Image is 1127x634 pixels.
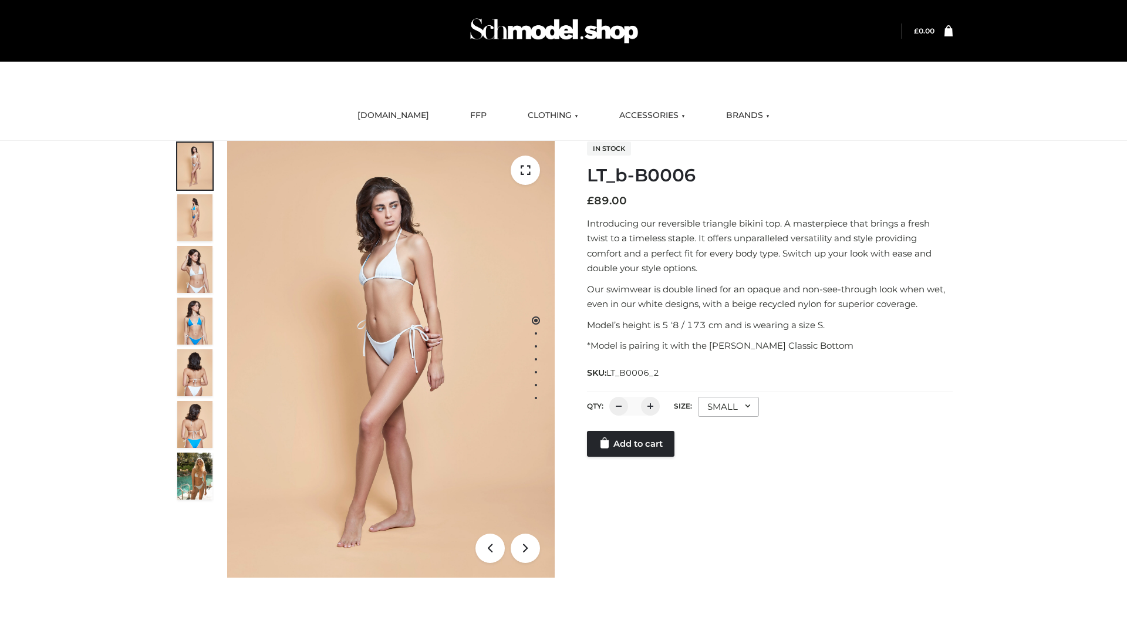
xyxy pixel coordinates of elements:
[587,282,953,312] p: Our swimwear is double lined for an opaque and non-see-through look when wet, even in our white d...
[519,103,587,129] a: CLOTHING
[587,141,631,156] span: In stock
[587,431,674,457] a: Add to cart
[587,194,627,207] bdi: 89.00
[227,141,555,578] img: LT_b-B0006
[177,194,212,241] img: ArielClassicBikiniTop_CloudNine_AzureSky_OW114ECO_2-scaled.jpg
[587,338,953,353] p: *Model is pairing it with the [PERSON_NAME] Classic Bottom
[914,26,934,35] a: £0.00
[698,397,759,417] div: SMALL
[587,194,594,207] span: £
[177,453,212,500] img: Arieltop_CloudNine_AzureSky2.jpg
[674,402,692,410] label: Size:
[587,165,953,186] h1: LT_b-B0006
[587,366,660,380] span: SKU:
[461,103,495,129] a: FFP
[914,26,934,35] bdi: 0.00
[717,103,778,129] a: BRANDS
[177,143,212,190] img: ArielClassicBikiniTop_CloudNine_AzureSky_OW114ECO_1-scaled.jpg
[587,216,953,276] p: Introducing our reversible triangle bikini top. A masterpiece that brings a fresh twist to a time...
[177,298,212,345] img: ArielClassicBikiniTop_CloudNine_AzureSky_OW114ECO_4-scaled.jpg
[587,402,603,410] label: QTY:
[177,349,212,396] img: ArielClassicBikiniTop_CloudNine_AzureSky_OW114ECO_7-scaled.jpg
[466,8,642,54] img: Schmodel Admin 964
[610,103,694,129] a: ACCESSORIES
[177,246,212,293] img: ArielClassicBikiniTop_CloudNine_AzureSky_OW114ECO_3-scaled.jpg
[177,401,212,448] img: ArielClassicBikiniTop_CloudNine_AzureSky_OW114ECO_8-scaled.jpg
[606,367,659,378] span: LT_B0006_2
[349,103,438,129] a: [DOMAIN_NAME]
[914,26,919,35] span: £
[587,318,953,333] p: Model’s height is 5 ‘8 / 173 cm and is wearing a size S.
